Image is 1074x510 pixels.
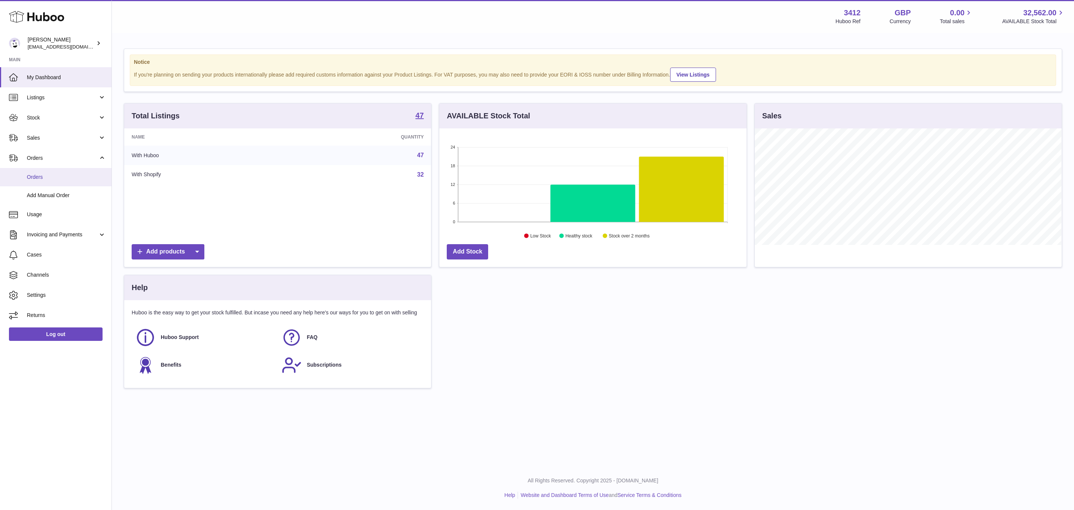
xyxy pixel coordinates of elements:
[134,66,1052,82] div: If you're planning on sending your products internationally please add required customs informati...
[1002,18,1065,25] span: AVAILABLE Stock Total
[135,327,274,348] a: Huboo Support
[890,18,911,25] div: Currency
[134,59,1052,66] strong: Notice
[762,111,782,121] h3: Sales
[27,74,106,81] span: My Dashboard
[447,244,488,259] a: Add Stock
[417,171,424,178] a: 32
[618,492,682,498] a: Service Terms & Conditions
[940,8,973,25] a: 0.00 Total sales
[27,174,106,181] span: Orders
[124,165,290,184] td: With Shopify
[124,146,290,165] td: With Huboo
[27,231,98,238] span: Invoicing and Payments
[27,94,98,101] span: Listings
[132,111,180,121] h3: Total Listings
[27,211,106,218] span: Usage
[417,152,424,158] a: 47
[609,233,650,239] text: Stock over 2 months
[27,251,106,258] span: Cases
[453,220,455,224] text: 0
[290,128,431,146] th: Quantity
[9,327,103,341] a: Log out
[132,244,204,259] a: Add products
[1002,8,1065,25] a: 32,562.00 AVAILABLE Stock Total
[161,334,199,341] span: Huboo Support
[530,233,551,239] text: Low Stock
[27,292,106,299] span: Settings
[135,355,274,375] a: Benefits
[27,312,106,319] span: Returns
[836,18,861,25] div: Huboo Ref
[27,155,98,162] span: Orders
[28,44,110,50] span: [EMAIL_ADDRESS][DOMAIN_NAME]
[161,361,181,368] span: Benefits
[447,111,530,121] h3: AVAILABLE Stock Total
[895,8,911,18] strong: GBP
[518,492,681,499] li: and
[950,8,965,18] span: 0.00
[282,355,420,375] a: Subscriptions
[451,145,455,149] text: 24
[118,477,1068,484] p: All Rights Reserved. Copyright 2025 - [DOMAIN_NAME]
[451,182,455,187] text: 12
[451,164,455,168] text: 18
[27,271,106,279] span: Channels
[844,8,861,18] strong: 3412
[566,233,593,239] text: Healthy stock
[307,334,318,341] span: FAQ
[670,68,716,82] a: View Listings
[521,492,609,498] a: Website and Dashboard Terms of Use
[27,114,98,121] span: Stock
[132,283,148,293] h3: Help
[1023,8,1056,18] span: 32,562.00
[28,36,95,50] div: [PERSON_NAME]
[505,492,515,498] a: Help
[415,112,424,119] strong: 47
[282,327,420,348] a: FAQ
[27,192,106,199] span: Add Manual Order
[940,18,973,25] span: Total sales
[9,38,20,49] img: internalAdmin-3412@internal.huboo.com
[415,112,424,121] a: 47
[27,134,98,142] span: Sales
[124,128,290,146] th: Name
[307,361,342,368] span: Subscriptions
[453,201,455,205] text: 6
[132,309,424,316] p: Huboo is the easy way to get your stock fulfilled. But incase you need any help here's our ways f...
